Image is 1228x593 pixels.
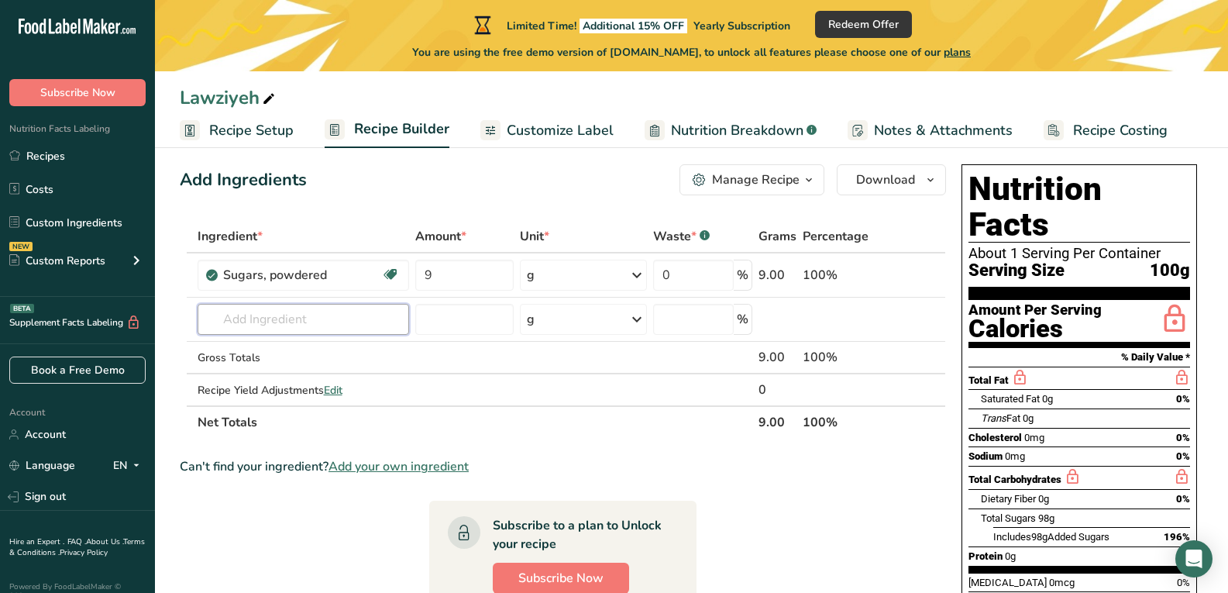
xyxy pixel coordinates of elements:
[968,261,1065,281] span: Serving Size
[968,432,1022,443] span: Cholesterol
[1176,493,1190,505] span: 0%
[198,304,409,335] input: Add Ingredient
[9,253,105,269] div: Custom Reports
[1005,450,1025,462] span: 0mg
[1038,493,1049,505] span: 0g
[856,171,915,189] span: Download
[527,266,535,284] div: g
[180,113,294,148] a: Recipe Setup
[981,412,1006,424] i: Trans
[180,457,946,476] div: Can't find your ingredient?
[10,304,34,313] div: BETA
[981,393,1040,405] span: Saturated Fat
[968,246,1190,261] div: About 1 Serving Per Container
[1005,550,1016,562] span: 0g
[968,348,1190,367] section: % Daily Value *
[209,120,294,141] span: Recipe Setup
[981,512,1036,524] span: Total Sugars
[1031,531,1047,543] span: 98g
[1177,577,1190,588] span: 0%
[198,382,409,398] div: Recipe Yield Adjustments
[755,405,800,438] th: 9.00
[1176,432,1190,443] span: 0%
[520,227,549,246] span: Unit
[968,474,1061,485] span: Total Carbohydrates
[671,120,803,141] span: Nutrition Breakdown
[679,164,824,195] button: Manage Recipe
[471,16,790,34] div: Limited Time!
[1164,531,1190,543] span: 196%
[758,381,796,399] div: 0
[67,536,86,547] a: FAQ .
[325,112,449,149] a: Recipe Builder
[968,318,1102,340] div: Calories
[9,452,75,479] a: Language
[194,405,756,438] th: Net Totals
[693,19,790,33] span: Yearly Subscription
[507,120,614,141] span: Customize Label
[493,516,666,553] div: Subscribe to a plan to Unlock your recipe
[968,450,1003,462] span: Sodium
[803,348,872,367] div: 100%
[1176,450,1190,462] span: 0%
[412,44,971,60] span: You are using the free demo version of [DOMAIN_NAME], to unlock all features please choose one of...
[9,79,146,106] button: Subscribe Now
[803,266,872,284] div: 100%
[944,45,971,60] span: plans
[415,227,466,246] span: Amount
[198,227,263,246] span: Ingredient
[198,350,409,366] div: Gross Totals
[653,227,710,246] div: Waste
[848,113,1013,148] a: Notes & Attachments
[828,16,899,33] span: Redeem Offer
[803,227,869,246] span: Percentage
[1175,540,1213,577] div: Open Intercom Messenger
[223,266,381,284] div: Sugars, powdered
[1150,261,1190,281] span: 100g
[758,266,796,284] div: 9.00
[1024,432,1044,443] span: 0mg
[712,171,800,189] div: Manage Recipe
[1049,577,1075,588] span: 0mcg
[40,84,115,101] span: Subscribe Now
[800,405,875,438] th: 100%
[354,119,449,140] span: Recipe Builder
[328,457,469,476] span: Add your own ingredient
[981,493,1036,505] span: Dietary Fiber
[9,242,33,251] div: NEW
[968,550,1003,562] span: Protein
[758,348,796,367] div: 9.00
[1044,113,1168,148] a: Recipe Costing
[480,113,614,148] a: Customize Label
[9,357,146,384] a: Book a Free Demo
[993,531,1109,543] span: Includes Added Sugars
[180,167,307,193] div: Add Ingredients
[60,547,108,558] a: Privacy Policy
[86,536,123,547] a: About Us .
[1042,393,1053,405] span: 0g
[645,113,817,148] a: Nutrition Breakdown
[981,412,1020,424] span: Fat
[1073,120,1168,141] span: Recipe Costing
[1038,512,1054,524] span: 98g
[815,11,912,38] button: Redeem Offer
[837,164,946,195] button: Download
[9,536,145,558] a: Terms & Conditions .
[518,569,604,588] span: Subscribe Now
[324,383,342,398] span: Edit
[180,84,278,112] div: Lawziyeh
[9,536,64,547] a: Hire an Expert .
[580,19,687,33] span: Additional 15% OFF
[968,577,1047,588] span: [MEDICAL_DATA]
[113,457,146,475] div: EN
[1176,393,1190,405] span: 0%
[968,374,1009,386] span: Total Fat
[874,120,1013,141] span: Notes & Attachments
[1023,412,1034,424] span: 0g
[758,227,796,246] span: Grams
[968,303,1102,318] div: Amount Per Serving
[968,171,1190,243] h1: Nutrition Facts
[527,310,535,329] div: g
